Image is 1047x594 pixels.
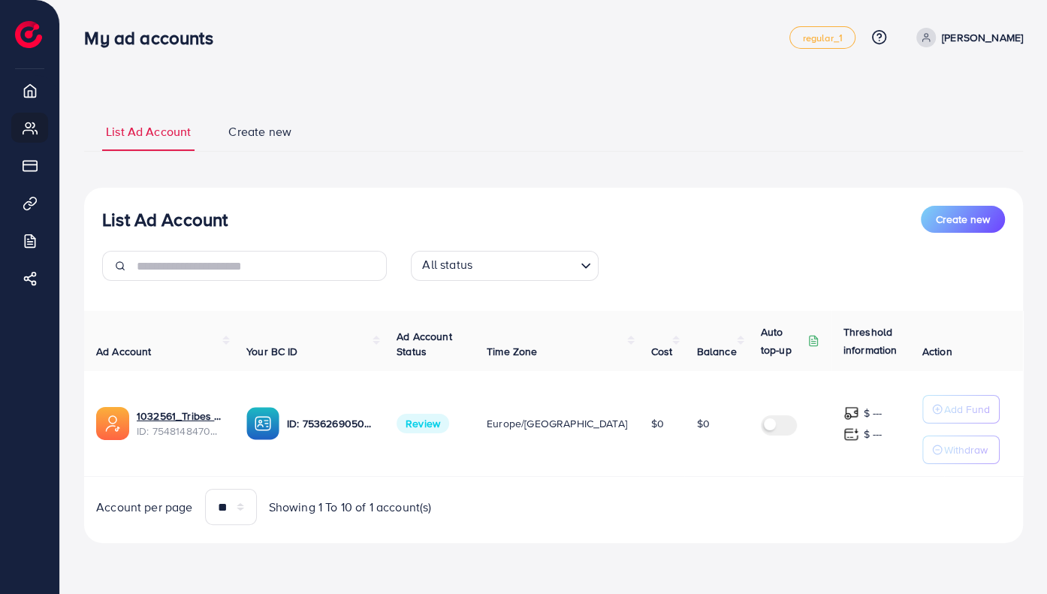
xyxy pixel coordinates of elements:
h3: My ad accounts [84,27,225,49]
button: Add Fund [922,395,1000,424]
button: Create new [921,206,1005,233]
div: <span class='underline'>1032561_Tribes Media_1757440660914</span></br>7548148470377431047 [137,409,222,439]
p: ID: 7536269050574569490 [287,415,373,433]
span: List Ad Account [106,123,191,140]
span: Create new [936,212,990,227]
span: Ad Account Status [397,329,452,359]
span: Review [397,414,449,433]
img: logo [15,21,42,48]
a: regular_1 [789,26,855,49]
img: ic-ba-acc.ded83a64.svg [246,407,279,440]
span: Europe/[GEOGRAPHIC_DATA] [487,416,627,431]
p: [PERSON_NAME] [942,29,1023,47]
span: regular_1 [802,33,842,43]
span: Cost [651,344,673,359]
p: $ --- [864,425,883,443]
span: All status [419,253,475,277]
span: Create new [228,123,291,140]
div: Search for option [411,251,599,281]
span: $0 [696,416,709,431]
img: top-up amount [843,406,859,421]
span: Showing 1 To 10 of 1 account(s) [269,499,432,516]
span: ID: 7548148470377431047 [137,424,222,439]
img: top-up amount [843,427,859,442]
p: Threshold information [843,323,917,359]
span: Ad Account [96,344,152,359]
p: $ --- [864,404,883,422]
p: Add Fund [944,400,990,418]
iframe: Chat [983,526,1036,583]
input: Search for option [477,254,575,277]
span: Account per page [96,499,193,516]
img: ic-ads-acc.e4c84228.svg [96,407,129,440]
span: Your BC ID [246,344,298,359]
p: Auto top-up [761,323,804,359]
span: Action [922,344,952,359]
span: Time Zone [487,344,537,359]
button: Withdraw [922,436,1000,464]
span: Balance [696,344,736,359]
a: 1032561_Tribes Media_1757440660914 [137,409,222,424]
p: Withdraw [944,441,988,459]
span: $0 [651,416,664,431]
h3: List Ad Account [102,209,228,231]
a: [PERSON_NAME] [910,28,1023,47]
